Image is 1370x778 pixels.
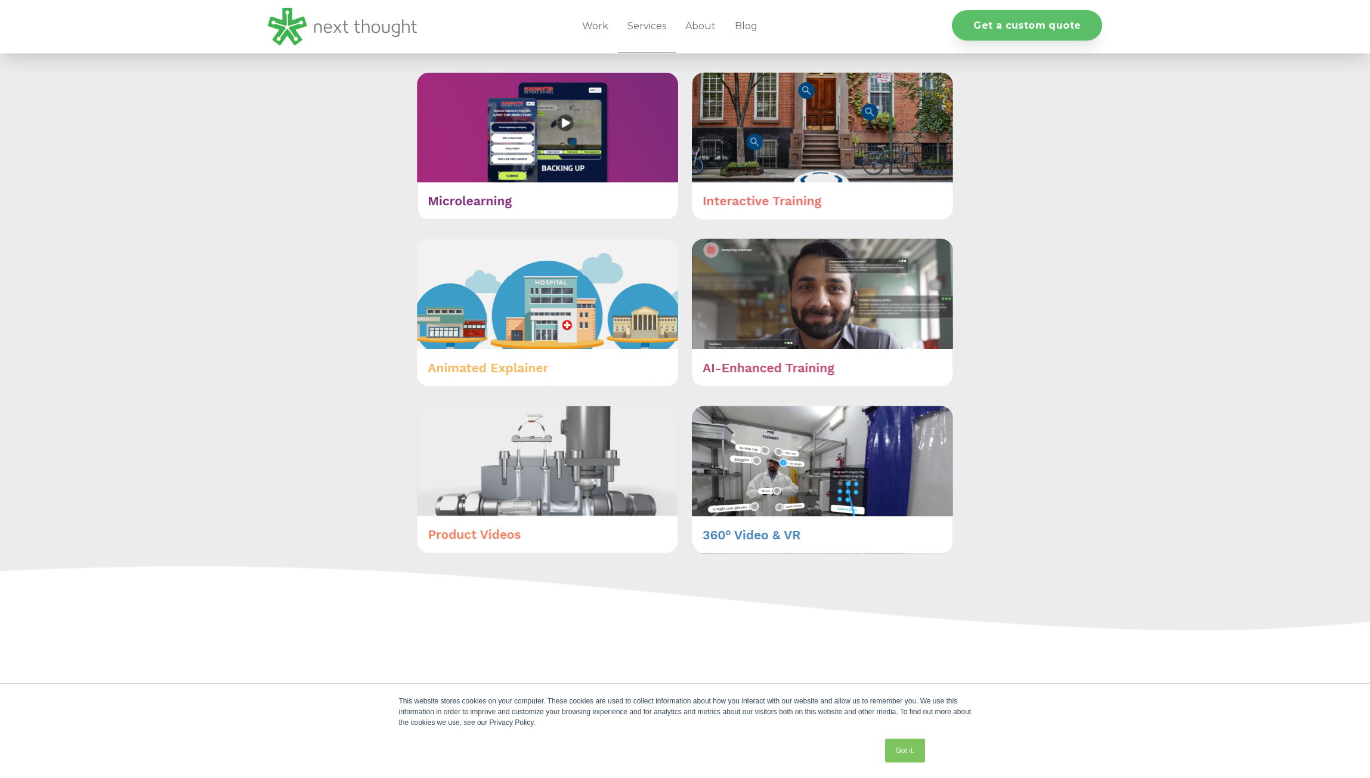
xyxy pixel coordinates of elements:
img: Product Videos (1) [417,406,678,553]
img: Animated Explainer [417,239,678,387]
img: Microlearning (2) [417,72,678,220]
div: This website stores cookies on your computer. These cookies are used to collect information about... [399,696,972,728]
img: 3600 Video & VR [692,406,953,554]
a: Get a custom quote [952,10,1102,41]
a: Got it. [885,739,924,762]
img: AI-Enhanced Training [692,239,953,387]
img: Interactive Training (1) [692,72,953,220]
img: LG - NextThought Logo [268,8,417,45]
